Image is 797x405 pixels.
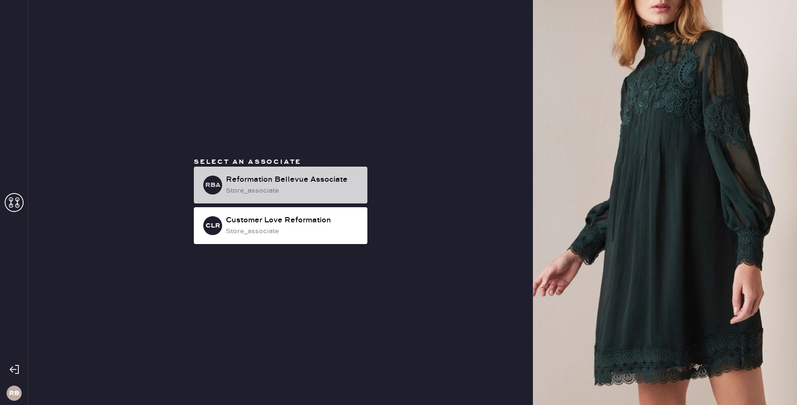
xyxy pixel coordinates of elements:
[206,222,220,229] h3: CLR
[226,226,360,236] div: store_associate
[226,186,360,196] div: store_associate
[226,174,360,186] div: Reformation Bellevue Associate
[9,390,19,397] h3: RB
[205,182,221,188] h3: RBA
[194,158,301,166] span: Select an associate
[226,215,360,226] div: Customer Love Reformation
[752,363,793,403] iframe: Front Chat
